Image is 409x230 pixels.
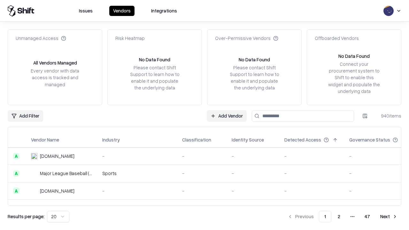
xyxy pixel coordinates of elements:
[333,211,345,222] button: 2
[349,188,408,194] div: -
[102,153,172,159] div: -
[232,153,274,159] div: -
[376,211,401,222] button: Next
[8,110,43,122] button: Add Filter
[319,211,331,222] button: 1
[284,188,339,194] div: -
[102,188,172,194] div: -
[31,153,37,159] img: pathfactory.com
[33,59,77,66] div: All Vendors Managed
[232,170,274,177] div: -
[182,136,211,143] div: Classification
[182,188,221,194] div: -
[40,188,74,194] div: [DOMAIN_NAME]
[13,153,19,159] div: A
[8,213,44,220] p: Results per page:
[207,110,247,122] a: Add Vendor
[109,6,135,16] button: Vendors
[147,6,181,16] button: Integrations
[284,153,339,159] div: -
[75,6,96,16] button: Issues
[284,170,339,177] div: -
[239,56,270,63] div: No Data Found
[16,35,66,42] div: Unmanaged Access
[349,170,408,177] div: -
[31,170,37,177] img: Major League Baseball (MLB)
[28,67,81,88] div: Every vendor with data access is tracked and managed
[349,136,390,143] div: Governance Status
[232,188,274,194] div: -
[13,188,19,194] div: A
[128,64,181,91] div: Please contact Shift Support to learn how to enable it and populate the underlying data
[215,35,278,42] div: Over-Permissive Vendors
[315,35,359,42] div: Offboarded Vendors
[139,56,170,63] div: No Data Found
[40,153,74,159] div: [DOMAIN_NAME]
[31,188,37,194] img: wixanswers.com
[232,136,264,143] div: Identity Source
[102,136,120,143] div: Industry
[328,61,381,95] div: Connect your procurement system to Shift to enable this widget and populate the underlying data
[284,211,401,222] nav: pagination
[102,170,172,177] div: Sports
[338,53,370,59] div: No Data Found
[115,35,145,42] div: Risk Heatmap
[31,136,59,143] div: Vendor Name
[182,170,221,177] div: -
[40,170,92,177] div: Major League Baseball (MLB)
[13,170,19,177] div: A
[349,153,408,159] div: -
[182,153,221,159] div: -
[284,136,321,143] div: Detected Access
[359,211,375,222] button: 47
[228,64,281,91] div: Please contact Shift Support to learn how to enable it and populate the underlying data
[376,112,401,119] div: 940 items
